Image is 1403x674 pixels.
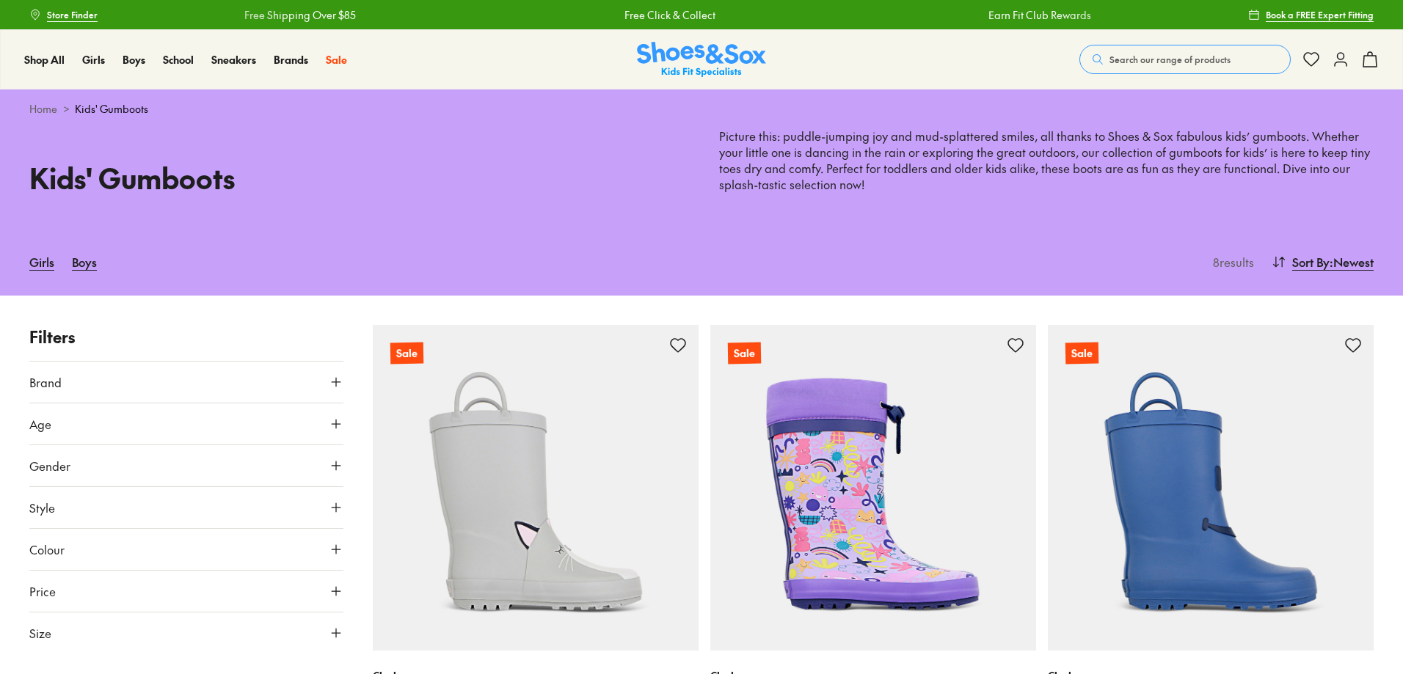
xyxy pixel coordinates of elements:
a: Sale [1048,325,1374,651]
a: Sale [326,52,347,67]
span: Brands [274,52,308,67]
a: Girls [29,246,54,278]
button: Style [29,487,343,528]
span: Age [29,415,51,433]
a: Store Finder [29,1,98,28]
button: Gender [29,445,343,486]
a: Boys [72,246,97,278]
span: Search our range of products [1109,53,1231,66]
button: Price [29,571,343,612]
a: Brands [274,52,308,67]
button: Search our range of products [1079,45,1291,74]
span: Sale [326,52,347,67]
p: Picture this: puddle-jumping joy and mud-splattered smiles, all thanks to Shoes & Sox fabulous ki... [719,128,1374,193]
span: Brand [29,373,62,391]
iframe: Gorgias live chat messenger [15,576,73,630]
span: Boys [123,52,145,67]
a: Sale [710,325,1036,651]
a: Boys [123,52,145,67]
span: Girls [82,52,105,67]
button: Brand [29,362,343,403]
img: SNS_Logo_Responsive.svg [637,42,766,78]
a: Earn Fit Club Rewards [985,7,1087,23]
button: Colour [29,529,343,570]
button: Sort By:Newest [1272,246,1374,278]
p: Sale [728,342,761,364]
a: Sale [373,325,699,651]
a: Free Click & Collect [621,7,712,23]
h1: Kids' Gumboots [29,157,684,199]
a: Home [29,101,57,117]
button: Age [29,403,343,444]
span: Shop All [24,52,65,67]
a: Book a FREE Expert Fitting [1248,1,1374,28]
p: Sale [390,342,423,364]
span: : Newest [1330,253,1374,271]
span: Sort By [1292,253,1330,271]
span: Colour [29,541,65,558]
span: Store Finder [47,8,98,21]
span: School [163,52,194,67]
span: Size [29,624,51,642]
span: Gender [29,457,70,475]
span: Style [29,499,55,516]
a: School [163,52,194,67]
p: Sale [1065,342,1098,364]
a: Girls [82,52,105,67]
span: Kids' Gumboots [75,101,148,117]
p: 8 results [1207,253,1254,271]
a: Sneakers [211,52,256,67]
span: Book a FREE Expert Fitting [1266,8,1374,21]
div: > [29,101,1374,117]
span: Sneakers [211,52,256,67]
button: Size [29,612,343,653]
p: Filters [29,325,343,349]
a: Shoes & Sox [637,42,766,78]
a: Shop All [24,52,65,67]
a: Free Shipping Over $85 [241,7,352,23]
